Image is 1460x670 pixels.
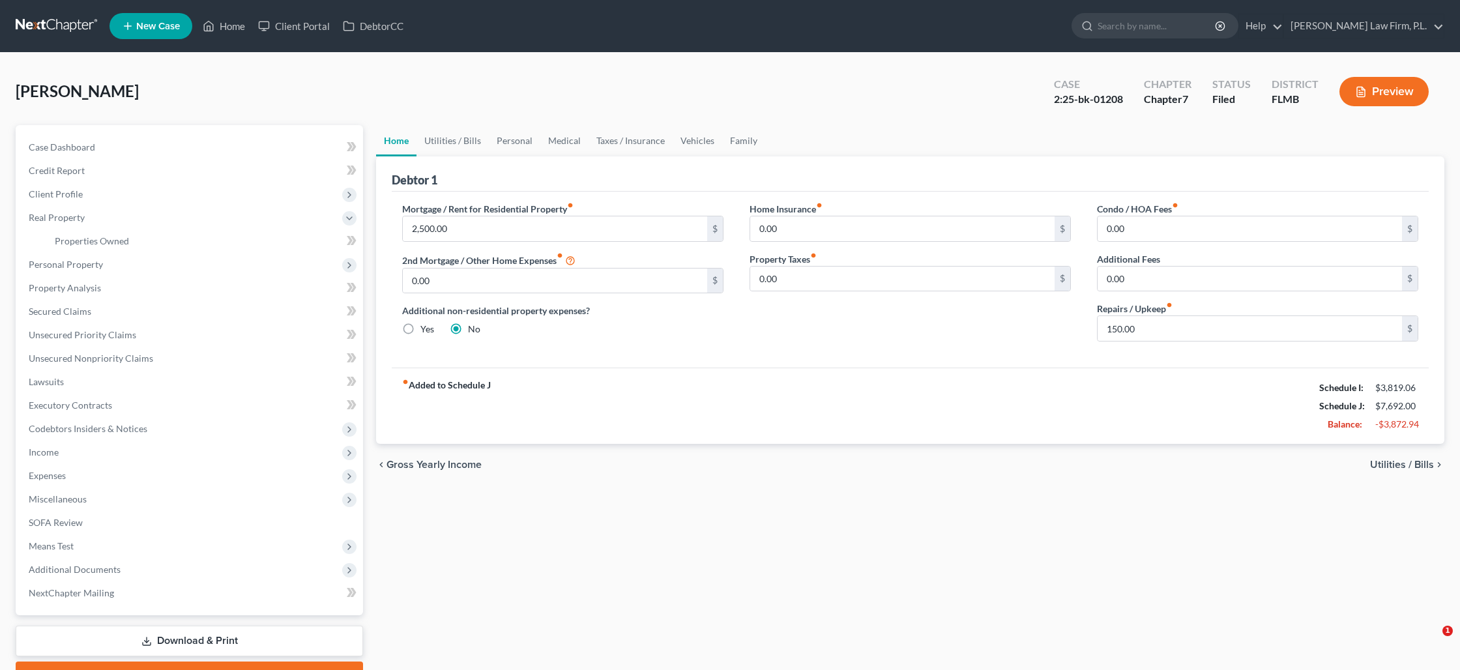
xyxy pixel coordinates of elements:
[707,269,723,293] div: $
[29,493,87,504] span: Miscellaneous
[1375,418,1418,431] div: -$3,872.94
[402,379,491,433] strong: Added to Schedule J
[1416,626,1447,657] iframe: Intercom live chat
[18,511,363,534] a: SOFA Review
[29,517,83,528] span: SOFA Review
[16,81,139,100] span: [PERSON_NAME]
[1402,267,1418,291] div: $
[1144,92,1191,107] div: Chapter
[557,252,563,259] i: fiber_manual_record
[750,252,817,266] label: Property Taxes
[1319,400,1365,411] strong: Schedule J:
[722,125,765,156] a: Family
[402,202,574,216] label: Mortgage / Rent for Residential Property
[673,125,722,156] a: Vehicles
[1284,14,1444,38] a: [PERSON_NAME] Law Firm, P.L.
[376,125,416,156] a: Home
[1402,216,1418,241] div: $
[1097,302,1173,315] label: Repairs / Upkeep
[29,259,103,270] span: Personal Property
[1402,316,1418,341] div: $
[1370,459,1434,470] span: Utilities / Bills
[1239,14,1283,38] a: Help
[1319,382,1364,393] strong: Schedule I:
[1144,77,1191,92] div: Chapter
[1097,252,1160,266] label: Additional Fees
[403,216,707,241] input: --
[1055,267,1070,291] div: $
[1434,459,1444,470] i: chevron_right
[489,125,540,156] a: Personal
[1212,77,1251,92] div: Status
[29,353,153,364] span: Unsecured Nonpriority Claims
[1055,216,1070,241] div: $
[18,300,363,323] a: Secured Claims
[18,276,363,300] a: Property Analysis
[29,212,85,223] span: Real Property
[29,470,66,481] span: Expenses
[136,22,180,31] span: New Case
[29,188,83,199] span: Client Profile
[1272,77,1319,92] div: District
[1370,459,1444,470] button: Utilities / Bills chevron_right
[29,446,59,458] span: Income
[810,252,817,259] i: fiber_manual_record
[336,14,410,38] a: DebtorCC
[55,235,129,246] span: Properties Owned
[420,323,434,336] label: Yes
[1054,92,1123,107] div: 2:25-bk-01208
[252,14,336,38] a: Client Portal
[1097,202,1178,216] label: Condo / HOA Fees
[750,202,823,216] label: Home Insurance
[18,581,363,605] a: NextChapter Mailing
[707,216,723,241] div: $
[376,459,482,470] button: chevron_left Gross Yearly Income
[18,323,363,347] a: Unsecured Priority Claims
[468,323,480,336] label: No
[1182,93,1188,105] span: 7
[1339,77,1429,106] button: Preview
[1098,267,1402,291] input: --
[18,159,363,182] a: Credit Report
[29,306,91,317] span: Secured Claims
[402,304,723,317] label: Additional non-residential property expenses?
[1328,418,1362,430] strong: Balance:
[196,14,252,38] a: Home
[1272,92,1319,107] div: FLMB
[1166,302,1173,308] i: fiber_manual_record
[29,400,112,411] span: Executory Contracts
[416,125,489,156] a: Utilities / Bills
[29,165,85,176] span: Credit Report
[1098,216,1402,241] input: --
[16,626,363,656] a: Download & Print
[376,459,387,470] i: chevron_left
[589,125,673,156] a: Taxes / Insurance
[1098,14,1217,38] input: Search by name...
[402,379,409,385] i: fiber_manual_record
[387,459,482,470] span: Gross Yearly Income
[750,216,1055,241] input: --
[750,267,1055,291] input: --
[402,252,576,268] label: 2nd Mortgage / Other Home Expenses
[18,394,363,417] a: Executory Contracts
[1212,92,1251,107] div: Filed
[18,370,363,394] a: Lawsuits
[1172,202,1178,209] i: fiber_manual_record
[29,141,95,153] span: Case Dashboard
[18,136,363,159] a: Case Dashboard
[403,269,707,293] input: --
[1375,400,1418,413] div: $7,692.00
[29,282,101,293] span: Property Analysis
[1442,626,1453,636] span: 1
[1054,77,1123,92] div: Case
[1375,381,1418,394] div: $3,819.06
[1098,316,1402,341] input: --
[392,172,437,188] div: Debtor 1
[18,347,363,370] a: Unsecured Nonpriority Claims
[29,540,74,551] span: Means Test
[29,376,64,387] span: Lawsuits
[567,202,574,209] i: fiber_manual_record
[540,125,589,156] a: Medical
[29,329,136,340] span: Unsecured Priority Claims
[44,229,363,253] a: Properties Owned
